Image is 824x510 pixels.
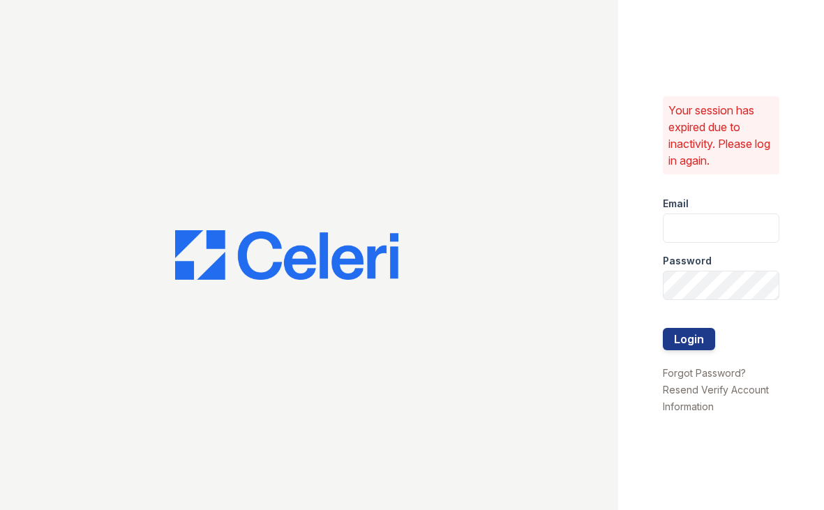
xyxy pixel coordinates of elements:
label: Password [663,254,712,268]
label: Email [663,197,689,211]
a: Resend Verify Account Information [663,384,769,412]
img: CE_Logo_Blue-a8612792a0a2168367f1c8372b55b34899dd931a85d93a1a3d3e32e68fde9ad4.png [175,230,398,280]
a: Forgot Password? [663,367,746,379]
button: Login [663,328,715,350]
p: Your session has expired due to inactivity. Please log in again. [668,102,774,169]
